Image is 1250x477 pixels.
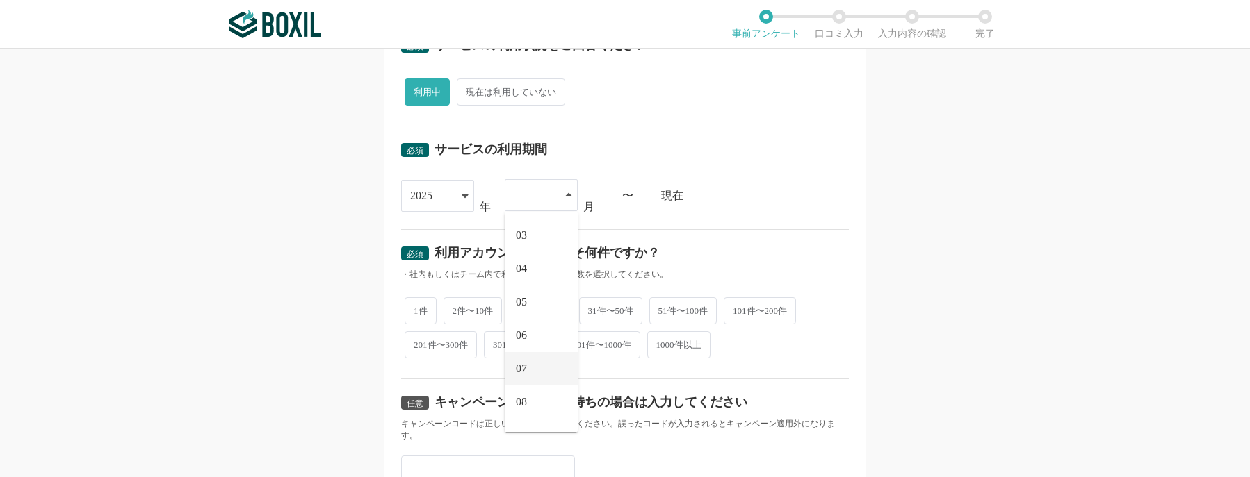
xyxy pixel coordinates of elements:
div: サービスの利用状況をご回答ください [435,39,647,51]
div: キャンペーンコードは正しいコードを入力してください。誤ったコードが入力されるとキャンペーン適用外になります。 [401,418,849,442]
div: 2025 [410,181,432,211]
li: 入力内容の確認 [875,10,948,39]
span: 301件〜500件 [484,331,556,358]
span: 51件〜100件 [649,297,717,324]
span: 201件〜300件 [405,331,477,358]
div: 〜 [622,190,633,201]
span: 1000件以上 [647,331,711,358]
div: 月 [583,201,594,212]
span: 05 [516,296,527,308]
span: 31件〜50件 [579,297,642,324]
div: 利用アカウント数はおよそ何件ですか？ [435,246,660,259]
img: ボクシルSaaS_ロゴ [229,10,321,38]
span: 101件〜200件 [724,297,796,324]
div: 年 [480,201,491,212]
div: ・社内もしくはチーム内で利用中のアカウント数を選択してください。 [401,269,849,281]
div: サービスの利用期間 [435,143,547,156]
span: 501件〜1000件 [563,331,640,358]
div: 現在 [661,190,849,201]
li: 完了 [948,10,1021,39]
div: キャンペーンコードをお持ちの場合は入力してください [435,396,747,408]
li: 口コミ入力 [802,10,875,39]
span: 07 [516,363,527,374]
span: 06 [516,330,527,341]
span: 1件 [405,297,437,324]
span: 2件〜10件 [444,297,503,324]
span: 04 [516,263,527,274]
span: 利用中 [405,78,450,106]
span: 03 [516,230,527,241]
span: 任意 [407,399,423,408]
span: 必須 [407,249,423,259]
span: 現在は利用していない [457,78,565,106]
li: 事前アンケート [729,10,802,39]
span: 08 [516,396,527,408]
span: 必須 [407,146,423,156]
